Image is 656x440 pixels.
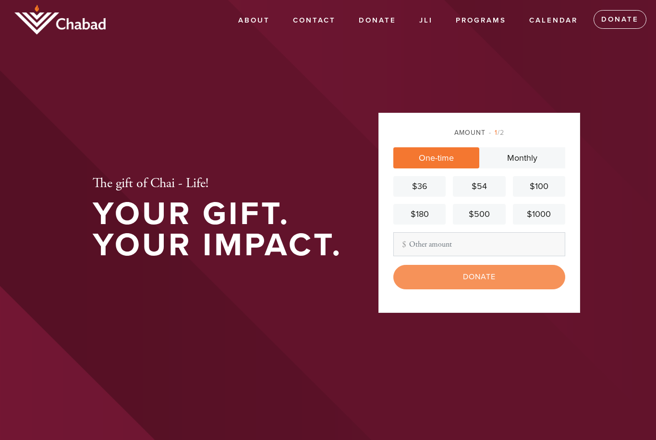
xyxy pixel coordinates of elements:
[594,10,646,29] a: Donate
[495,129,498,137] span: 1
[231,12,277,30] a: About
[453,204,505,225] a: $500
[393,232,565,256] input: Other amount
[397,180,442,193] div: $36
[393,147,479,168] a: One-time
[522,12,585,30] a: Calendar
[513,176,565,197] a: $100
[489,129,504,137] span: /2
[457,180,501,193] div: $54
[412,12,440,30] a: JLI
[393,128,565,138] div: Amount
[517,208,561,221] div: $1000
[393,176,446,197] a: $36
[14,5,106,35] img: logo_half.png
[479,147,565,168] a: Monthly
[93,199,347,261] h1: Your Gift. Your Impact.
[449,12,513,30] a: Programs
[453,176,505,197] a: $54
[286,12,343,30] a: Contact
[457,208,501,221] div: $500
[93,176,347,192] h2: The gift of Chai - Life!
[397,208,442,221] div: $180
[352,12,403,30] a: Donate
[513,204,565,225] a: $1000
[393,204,446,225] a: $180
[517,180,561,193] div: $100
